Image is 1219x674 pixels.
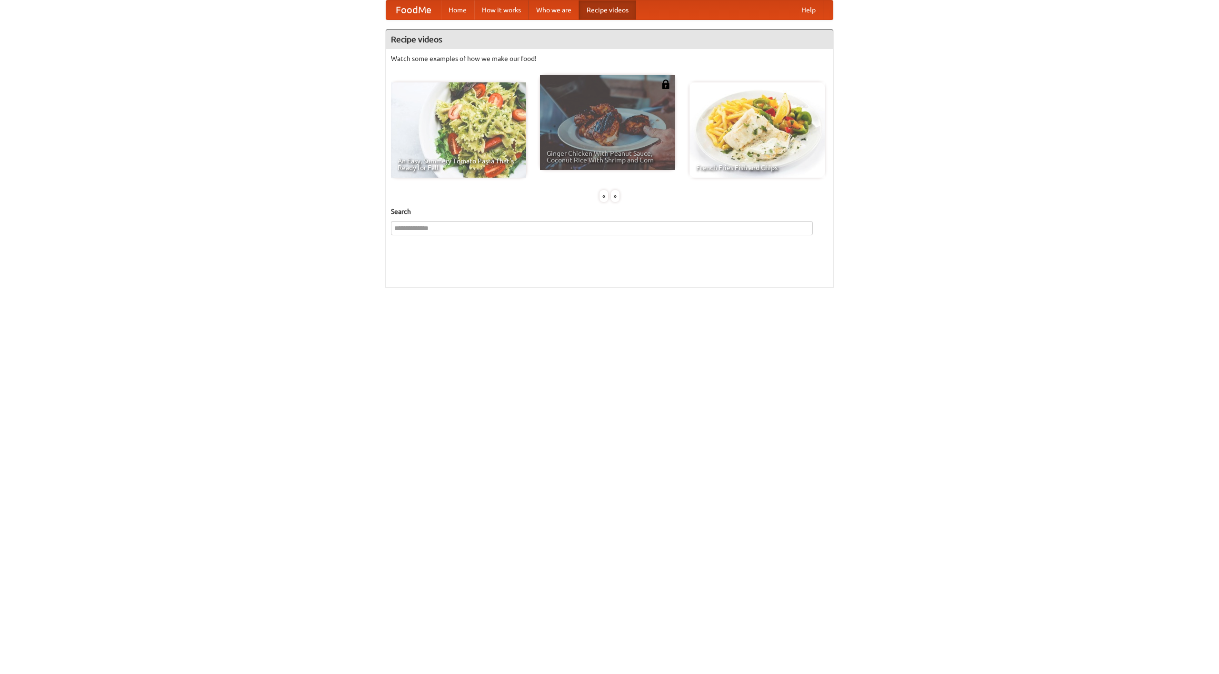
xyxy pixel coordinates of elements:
[661,80,670,89] img: 483408.png
[579,0,636,20] a: Recipe videos
[391,82,526,178] a: An Easy, Summery Tomato Pasta That's Ready for Fall
[689,82,825,178] a: French Fries Fish and Chips
[474,0,529,20] a: How it works
[441,0,474,20] a: Home
[696,164,818,171] span: French Fries Fish and Chips
[529,0,579,20] a: Who we are
[794,0,823,20] a: Help
[386,0,441,20] a: FoodMe
[611,190,619,202] div: »
[386,30,833,49] h4: Recipe videos
[398,158,520,171] span: An Easy, Summery Tomato Pasta That's Ready for Fall
[600,190,608,202] div: «
[391,54,828,63] p: Watch some examples of how we make our food!
[391,207,828,216] h5: Search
